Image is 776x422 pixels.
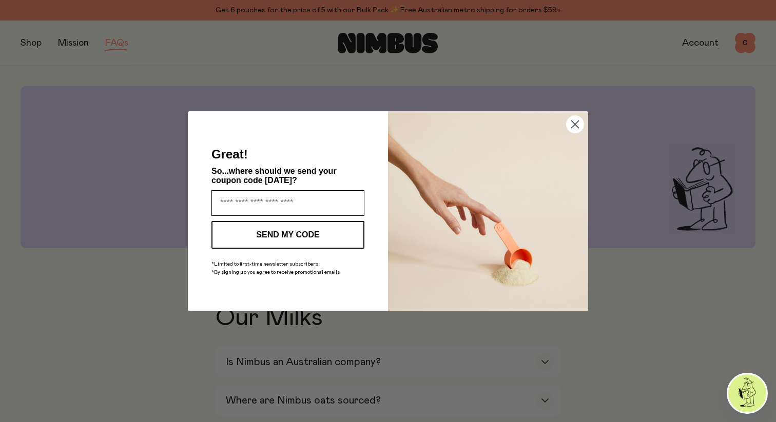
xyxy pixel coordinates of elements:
[211,221,364,249] button: SEND MY CODE
[211,270,340,275] span: *By signing up you agree to receive promotional emails
[728,374,766,412] img: agent
[566,115,584,133] button: Close dialog
[388,111,588,311] img: c0d45117-8e62-4a02-9742-374a5db49d45.jpeg
[211,147,248,161] span: Great!
[211,190,364,216] input: Enter your email address
[211,167,337,185] span: So...where should we send your coupon code [DATE]?
[211,262,318,267] span: *Limited to first-time newsletter subscribers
